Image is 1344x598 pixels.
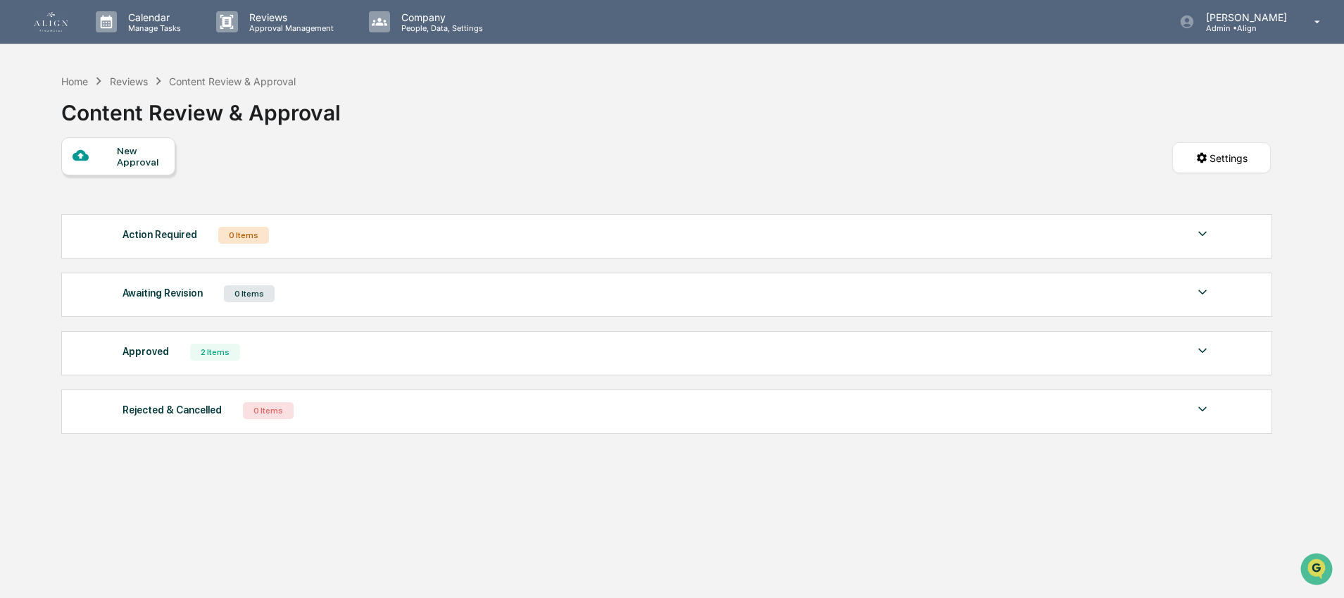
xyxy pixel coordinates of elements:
p: [PERSON_NAME] [1195,11,1294,23]
a: 🔎Data Lookup [8,309,94,335]
img: caret [1194,401,1211,418]
p: Manage Tasks [117,23,188,33]
div: 0 Items [224,285,275,302]
img: 1746055101610-c473b297-6a78-478c-a979-82029cc54cd1 [28,192,39,204]
img: 1746055101610-c473b297-6a78-478c-a979-82029cc54cd1 [28,230,39,242]
span: Data Lookup [28,315,89,329]
div: 0 Items [218,227,269,244]
div: Home [61,75,88,87]
img: caret [1194,284,1211,301]
img: Jack Rasmussen [14,178,37,201]
button: Settings [1172,142,1271,173]
p: People, Data, Settings [390,23,490,33]
div: Action Required [123,225,197,244]
div: 🖐️ [14,289,25,301]
div: Content Review & Approval [61,89,341,125]
a: Powered byPylon [99,349,170,360]
p: Company [390,11,490,23]
span: Attestations [116,288,175,302]
div: Awaiting Revision [123,284,203,302]
p: Admin • Align [1195,23,1294,33]
div: 2 Items [190,344,240,361]
div: Content Review & Approval [169,75,296,87]
div: 🔎 [14,316,25,328]
p: Calendar [117,11,188,23]
span: [PERSON_NAME] [44,230,114,241]
div: Approved [123,342,169,361]
img: 1746055101610-c473b297-6a78-478c-a979-82029cc54cd1 [14,108,39,133]
div: Start new chat [63,108,231,122]
span: [DATE] [125,230,153,241]
iframe: Open customer support [1299,552,1337,590]
button: Start new chat [239,112,256,129]
img: Jack Rasmussen [14,216,37,239]
div: Past conversations [14,156,94,168]
img: 8933085812038_c878075ebb4cc5468115_72.jpg [30,108,55,133]
div: 🗄️ [102,289,113,301]
a: 🖐️Preclearance [8,282,96,308]
a: 🗄️Attestations [96,282,180,308]
div: Rejected & Cancelled [123,401,222,419]
span: Preclearance [28,288,91,302]
div: Reviews [110,75,148,87]
p: How can we help? [14,30,256,52]
img: caret [1194,225,1211,242]
div: New Approval [117,145,164,168]
div: We're available if you need us! [63,122,194,133]
span: Pylon [140,349,170,360]
span: [DATE] [125,192,153,203]
span: [PERSON_NAME] [44,192,114,203]
img: caret [1194,342,1211,359]
span: • [117,192,122,203]
p: Reviews [238,11,341,23]
button: See all [218,154,256,170]
span: • [117,230,122,241]
img: logo [34,12,68,32]
p: Approval Management [238,23,341,33]
div: 0 Items [243,402,294,419]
